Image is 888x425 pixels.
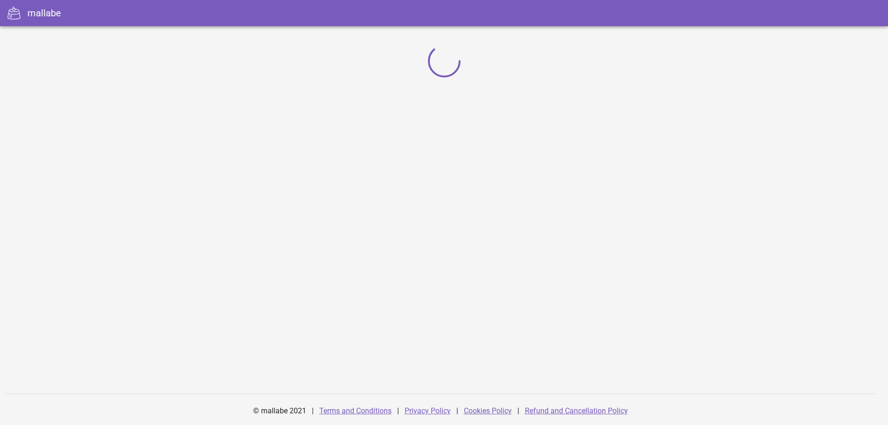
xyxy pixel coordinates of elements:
[28,6,61,20] div: mallabe
[248,400,312,422] div: © mallabe 2021
[405,406,451,415] a: Privacy Policy
[464,406,512,415] a: Cookies Policy
[456,400,458,422] div: |
[397,400,399,422] div: |
[319,406,392,415] a: Terms and Conditions
[517,400,519,422] div: |
[525,406,628,415] a: Refund and Cancellation Policy
[312,400,314,422] div: |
